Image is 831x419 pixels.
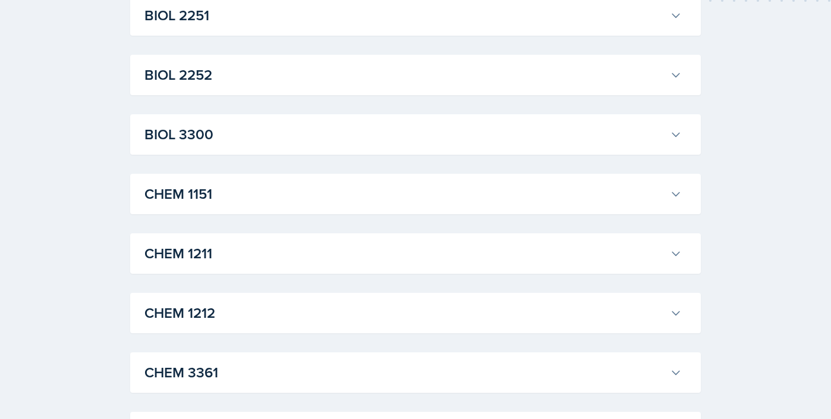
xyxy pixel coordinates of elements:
button: BIOL 2251 [142,2,684,29]
button: CHEM 1151 [142,181,684,207]
h3: CHEM 1212 [144,302,665,324]
button: BIOL 2252 [142,62,684,88]
h3: BIOL 2251 [144,5,665,26]
button: CHEM 1211 [142,240,684,267]
h3: BIOL 3300 [144,124,665,145]
button: CHEM 3361 [142,359,684,386]
button: BIOL 3300 [142,121,684,148]
h3: BIOL 2252 [144,64,665,86]
h3: CHEM 1151 [144,183,665,205]
h3: CHEM 1211 [144,243,665,264]
button: CHEM 1212 [142,300,684,326]
h3: CHEM 3361 [144,362,665,383]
